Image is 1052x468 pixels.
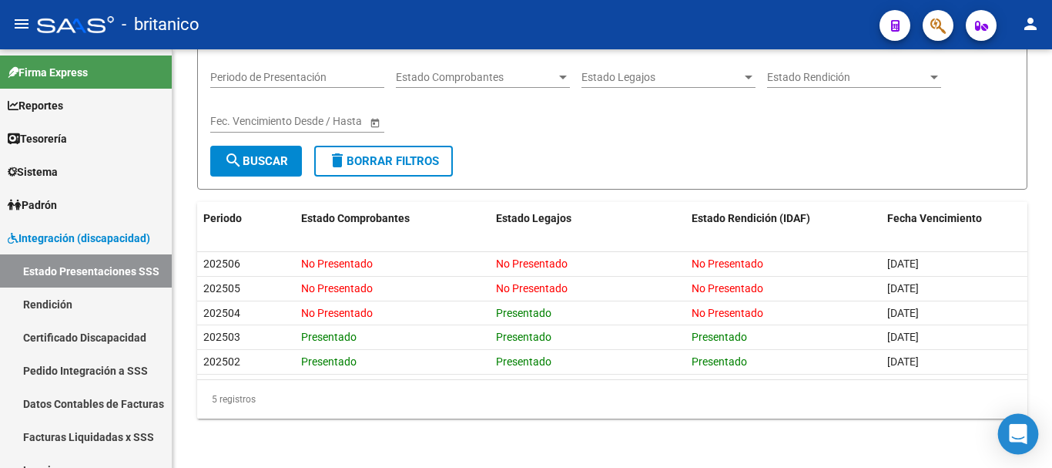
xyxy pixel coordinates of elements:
[301,355,357,368] span: Presentado
[887,331,919,343] span: [DATE]
[203,282,240,295] span: 202505
[490,202,685,235] datatable-header-cell: Estado Legajos
[685,202,881,235] datatable-header-cell: Estado Rendición (IDAF)
[8,197,57,214] span: Padrón
[496,355,551,368] span: Presentado
[692,282,763,295] span: No Presentado
[301,282,373,295] span: No Presentado
[887,282,919,295] span: [DATE]
[122,8,199,42] span: - britanico
[203,307,240,319] span: 202504
[210,115,258,128] input: Start date
[328,151,347,170] mat-icon: delete
[496,258,568,270] span: No Presentado
[203,331,240,343] span: 202503
[301,331,357,343] span: Presentado
[887,212,982,224] span: Fecha Vencimiento
[496,212,571,224] span: Estado Legajos
[295,202,491,235] datatable-header-cell: Estado Comprobantes
[210,146,302,177] button: Buscar
[8,97,63,114] span: Reportes
[203,212,242,224] span: Periodo
[328,154,439,168] span: Borrar Filtros
[998,414,1039,455] div: Open Intercom Messenger
[692,355,747,368] span: Presentado
[887,355,919,368] span: [DATE]
[12,15,31,33] mat-icon: menu
[8,64,88,81] span: Firma Express
[692,307,763,319] span: No Presentado
[203,355,240,368] span: 202502
[314,146,453,177] button: Borrar Filtros
[224,151,243,170] mat-icon: search
[881,202,1027,235] datatable-header-cell: Fecha Vencimiento
[496,307,551,319] span: Presentado
[8,130,67,147] span: Tesorería
[8,163,58,180] span: Sistema
[197,380,1027,419] div: 5 registros
[496,282,568,295] span: No Presentado
[197,202,295,235] datatable-header-cell: Periodo
[396,71,556,84] span: Estado Comprobantes
[692,331,747,343] span: Presentado
[271,115,347,128] input: End date
[203,258,240,270] span: 202506
[301,258,373,270] span: No Presentado
[301,307,373,319] span: No Presentado
[887,307,919,319] span: [DATE]
[581,71,742,84] span: Estado Legajos
[692,258,763,270] span: No Presentado
[767,71,927,84] span: Estado Rendición
[887,258,919,270] span: [DATE]
[692,212,810,224] span: Estado Rendición (IDAF)
[496,331,551,343] span: Presentado
[8,230,150,247] span: Integración (discapacidad)
[301,212,410,224] span: Estado Comprobantes
[1021,15,1040,33] mat-icon: person
[367,114,383,130] button: Open calendar
[224,154,288,168] span: Buscar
